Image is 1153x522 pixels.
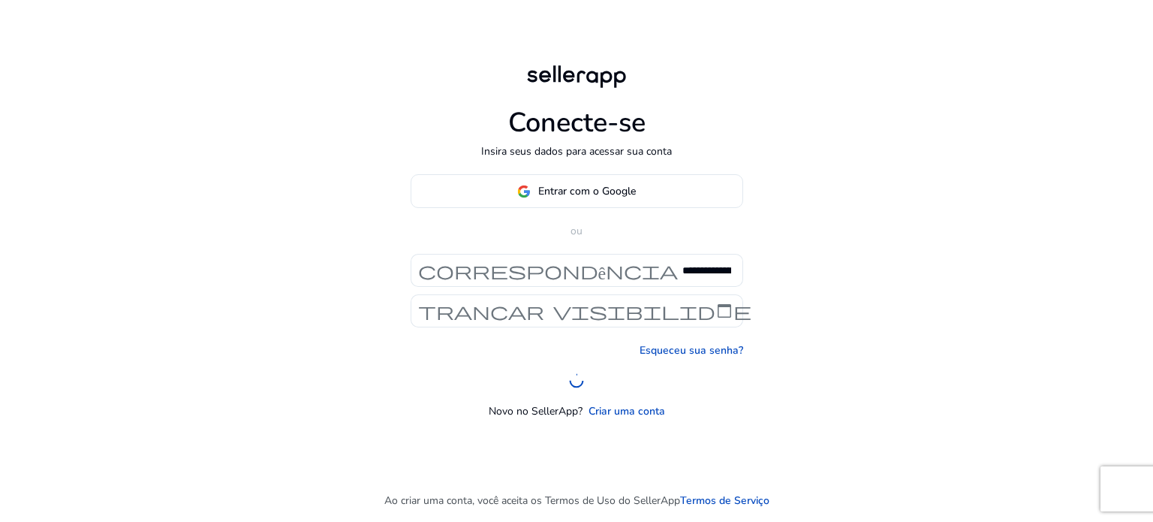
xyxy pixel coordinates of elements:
font: Ao criar uma conta, você aceita os Termos de Uso do SellerApp [384,493,680,508]
a: Esqueceu sua senha? [640,342,743,358]
font: ou [570,224,583,238]
font: visibilidade [553,300,751,321]
font: Esqueceu sua senha? [640,343,743,358]
font: Criar uma conta [589,404,665,418]
font: Termos de Serviço [680,493,769,508]
font: Insira seus dados para acessar sua conta [481,144,672,158]
font: Entrar com o Google [538,184,636,198]
font: Conecte-se [508,104,646,141]
font: Novo no SellerApp? [489,404,583,418]
a: Termos de Serviço [680,493,769,508]
img: google-logo.svg [517,185,531,198]
button: Entrar com o Google [411,174,743,208]
font: trancar [418,300,544,321]
a: Criar uma conta [589,403,665,419]
font: correspondência [418,260,679,281]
